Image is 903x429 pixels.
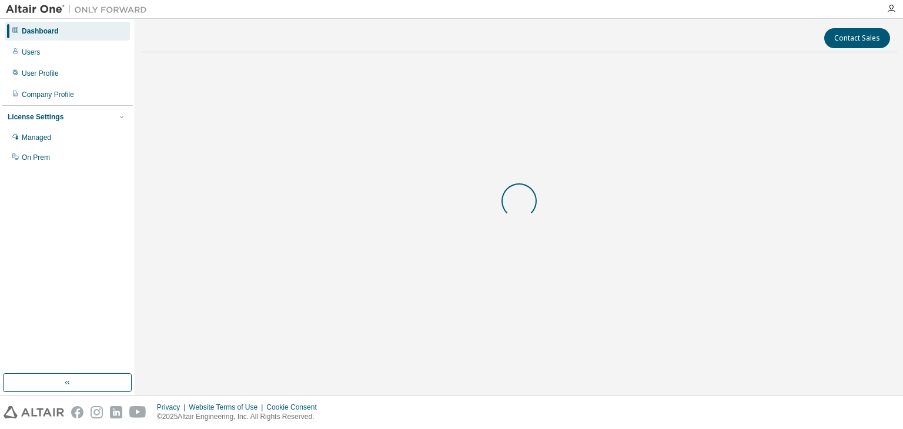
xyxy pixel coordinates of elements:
div: Website Terms of Use [189,403,266,412]
div: Privacy [157,403,189,412]
p: © 2025 Altair Engineering, Inc. All Rights Reserved. [157,412,324,422]
div: Managed [22,133,51,142]
div: Company Profile [22,90,74,99]
img: Altair One [6,4,153,15]
div: Users [22,48,40,57]
div: Cookie Consent [266,403,323,412]
img: linkedin.svg [110,406,122,418]
div: License Settings [8,112,63,122]
div: On Prem [22,153,50,162]
div: Dashboard [22,26,59,36]
img: youtube.svg [129,406,146,418]
img: instagram.svg [91,406,103,418]
img: facebook.svg [71,406,83,418]
div: User Profile [22,69,59,78]
button: Contact Sales [824,28,890,48]
img: altair_logo.svg [4,406,64,418]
